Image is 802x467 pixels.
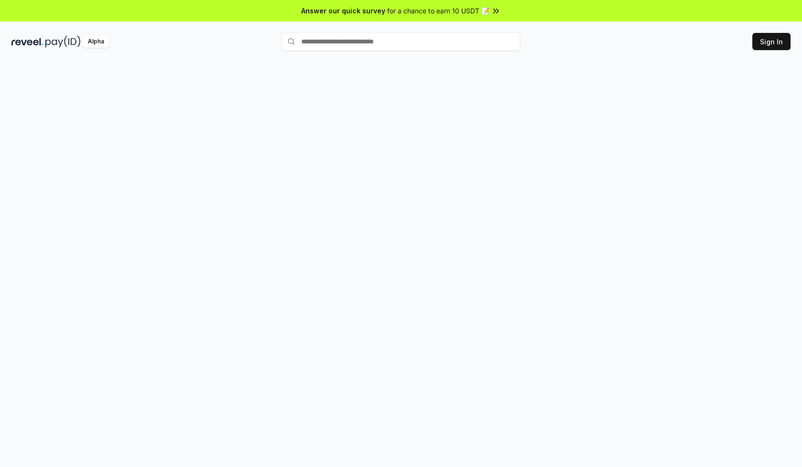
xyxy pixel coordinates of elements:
[83,36,109,48] div: Alpha
[11,36,43,48] img: reveel_dark
[301,6,385,16] span: Answer our quick survey
[752,33,791,50] button: Sign In
[45,36,81,48] img: pay_id
[387,6,489,16] span: for a chance to earn 10 USDT 📝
